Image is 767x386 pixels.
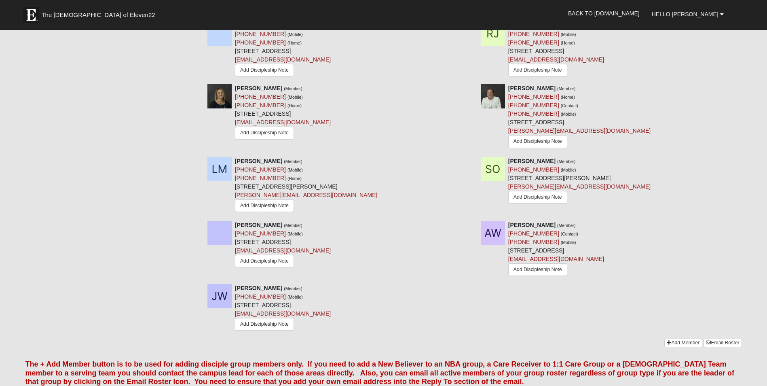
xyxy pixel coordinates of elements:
[508,85,556,91] strong: [PERSON_NAME]
[508,256,604,262] a: [EMAIL_ADDRESS][DOMAIN_NAME]
[284,286,302,291] small: (Member)
[704,339,742,347] a: Email Roster
[561,40,575,45] small: (Home)
[508,39,559,46] a: [PHONE_NUMBER]
[284,223,302,228] small: (Member)
[235,199,294,212] a: Add Discipleship Note
[235,85,282,91] strong: [PERSON_NAME]
[235,39,286,46] a: [PHONE_NUMBER]
[287,103,302,108] small: (Home)
[287,168,303,172] small: (Mobile)
[287,95,303,100] small: (Mobile)
[557,223,576,228] small: (Member)
[284,86,302,91] small: (Member)
[664,339,702,347] a: Add Member
[287,32,303,37] small: (Mobile)
[646,4,730,24] a: Hello [PERSON_NAME]
[508,157,651,206] div: [STREET_ADDRESS][PERSON_NAME]
[508,239,559,245] a: [PHONE_NUMBER]
[508,230,559,237] a: [PHONE_NUMBER]
[561,32,576,37] small: (Mobile)
[508,84,651,151] div: [STREET_ADDRESS]
[508,56,604,63] a: [EMAIL_ADDRESS][DOMAIN_NAME]
[508,93,559,100] a: [PHONE_NUMBER]
[508,102,559,108] a: [PHONE_NUMBER]
[235,230,286,237] a: [PHONE_NUMBER]
[235,247,331,254] a: [EMAIL_ADDRESS][DOMAIN_NAME]
[235,255,294,267] a: Add Discipleship Note
[562,3,646,23] a: Back to [DOMAIN_NAME]
[508,135,567,148] a: Add Discipleship Note
[235,222,282,228] strong: [PERSON_NAME]
[287,176,302,181] small: (Home)
[508,183,651,190] a: [PERSON_NAME][EMAIL_ADDRESS][DOMAIN_NAME]
[235,31,286,37] a: [PHONE_NUMBER]
[19,3,181,23] a: The [DEMOGRAPHIC_DATA] of Eleven22
[508,110,559,117] a: [PHONE_NUMBER]
[508,64,567,76] a: Add Discipleship Note
[508,21,604,78] div: [STREET_ADDRESS]
[561,231,578,236] small: (Contact)
[235,84,331,141] div: [STREET_ADDRESS]
[284,159,302,164] small: (Member)
[235,157,377,215] div: [STREET_ADDRESS][PERSON_NAME]
[508,31,559,37] a: [PHONE_NUMBER]
[557,159,576,164] small: (Member)
[235,127,294,139] a: Add Discipleship Note
[235,56,331,63] a: [EMAIL_ADDRESS][DOMAIN_NAME]
[561,95,575,100] small: (Home)
[235,192,377,198] a: [PERSON_NAME][EMAIL_ADDRESS][DOMAIN_NAME]
[23,7,39,23] img: Eleven22 logo
[235,284,331,333] div: [STREET_ADDRESS]
[235,318,294,331] a: Add Discipleship Note
[235,119,331,125] a: [EMAIL_ADDRESS][DOMAIN_NAME]
[561,112,576,117] small: (Mobile)
[287,295,303,299] small: (Mobile)
[508,191,567,204] a: Add Discipleship Note
[508,166,559,173] a: [PHONE_NUMBER]
[561,103,578,108] small: (Contact)
[287,231,303,236] small: (Mobile)
[25,360,734,386] font: The + Add Member button is to be used for adding disciple group members only. If you need to add ...
[235,158,282,164] strong: [PERSON_NAME]
[235,166,286,173] a: [PHONE_NUMBER]
[235,21,331,78] div: [STREET_ADDRESS]
[41,11,155,19] span: The [DEMOGRAPHIC_DATA] of Eleven22
[235,175,286,181] a: [PHONE_NUMBER]
[508,222,556,228] strong: [PERSON_NAME]
[235,221,331,269] div: [STREET_ADDRESS]
[235,285,282,291] strong: [PERSON_NAME]
[235,310,331,317] a: [EMAIL_ADDRESS][DOMAIN_NAME]
[235,93,286,100] a: [PHONE_NUMBER]
[561,240,576,245] small: (Mobile)
[508,221,604,278] div: [STREET_ADDRESS]
[235,64,294,76] a: Add Discipleship Note
[235,293,286,300] a: [PHONE_NUMBER]
[508,127,651,134] a: [PERSON_NAME][EMAIL_ADDRESS][DOMAIN_NAME]
[508,263,567,276] a: Add Discipleship Note
[508,158,556,164] strong: [PERSON_NAME]
[557,86,576,91] small: (Member)
[561,168,576,172] small: (Mobile)
[287,40,302,45] small: (Home)
[235,102,286,108] a: [PHONE_NUMBER]
[652,11,718,17] span: Hello [PERSON_NAME]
